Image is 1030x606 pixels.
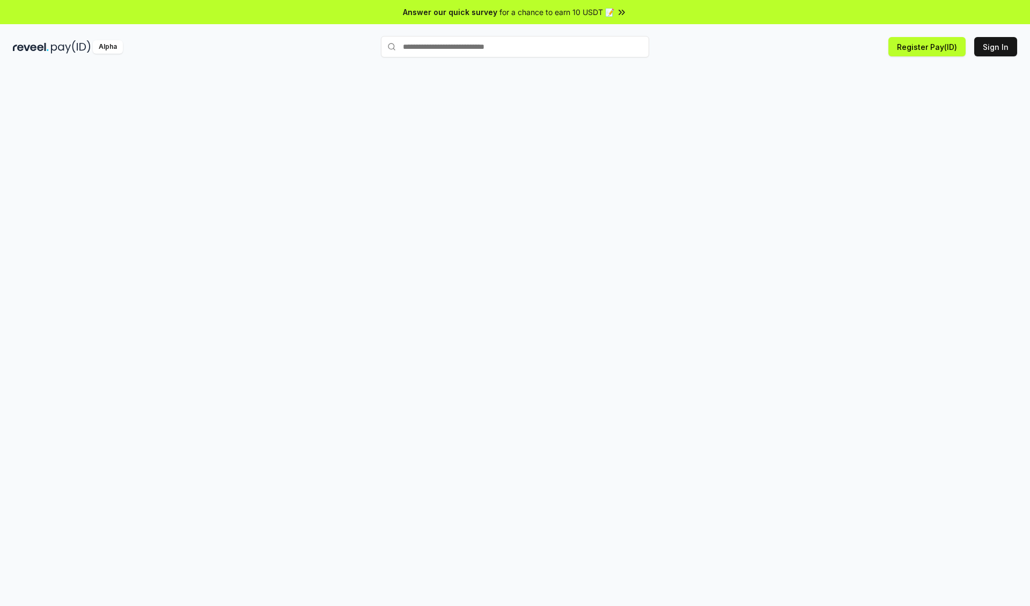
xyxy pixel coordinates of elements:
img: reveel_dark [13,40,49,54]
span: Answer our quick survey [403,6,497,18]
span: for a chance to earn 10 USDT 📝 [499,6,614,18]
img: pay_id [51,40,91,54]
div: Alpha [93,40,123,54]
button: Sign In [974,37,1017,56]
button: Register Pay(ID) [888,37,966,56]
